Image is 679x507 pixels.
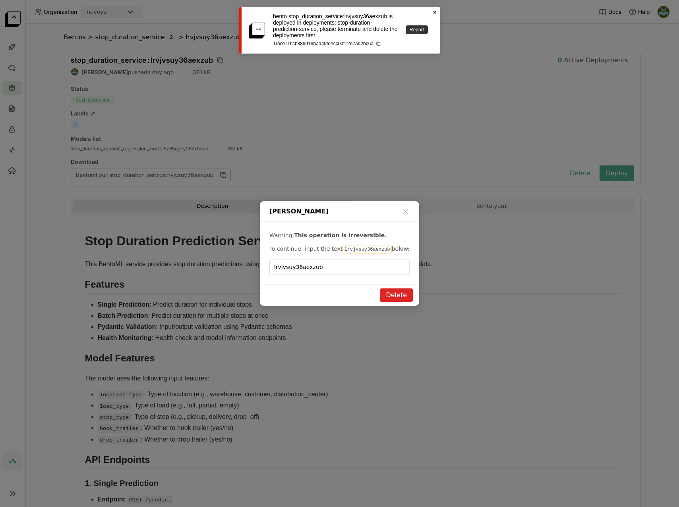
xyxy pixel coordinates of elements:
[406,25,428,34] a: Report
[260,201,419,306] div: dialog
[260,201,419,222] div: [PERSON_NAME]
[342,246,391,253] code: lrvjvsuy36aexzub
[431,9,438,15] svg: Close
[294,232,387,238] b: This operation is irreversible.
[269,246,342,252] span: To continue, input the text
[380,288,413,302] button: Delete
[273,41,398,46] p: Trace ID: cb889919baa49fdecc00f12e7ad2bc6a
[392,246,410,252] span: below:
[269,232,294,238] span: Warning:
[273,13,398,38] p: bento stop_duration_service:lrvjvsuy36aexzub is deployed in deployments: stop-duration-prediction...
